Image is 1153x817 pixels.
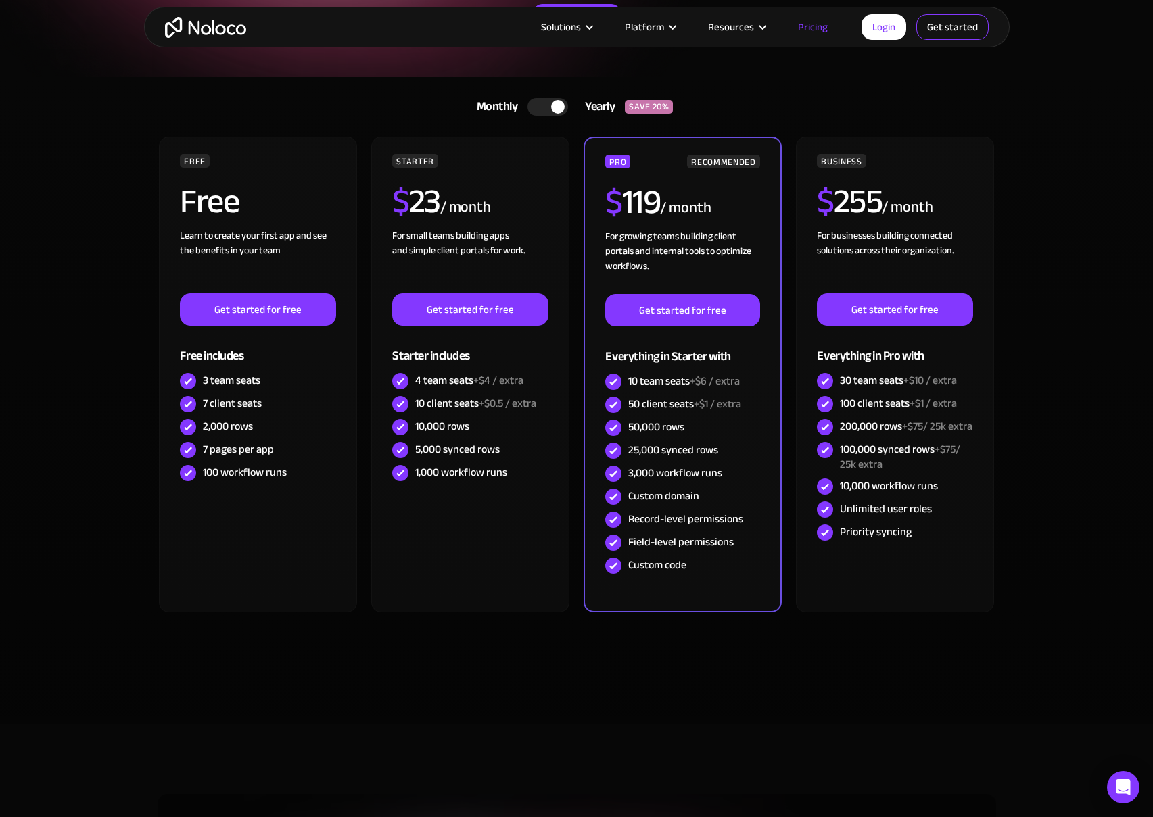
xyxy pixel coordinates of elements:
div: 7 client seats [203,396,262,411]
div: 10 client seats [415,396,536,411]
div: BUSINESS [817,154,866,168]
div: 100 client seats [840,396,957,411]
div: / month [882,197,933,218]
div: Unlimited user roles [840,501,932,516]
div: For businesses building connected solutions across their organization. ‍ [817,228,972,293]
span: +$1 / extra [910,393,957,414]
h2: 119 [605,185,660,219]
h2: 23 [392,184,440,218]
div: Solutions [541,18,581,36]
div: Solutions [524,18,608,36]
h2: 255 [817,184,882,218]
span: +$0.5 / extra [479,393,536,414]
div: Free includes [180,326,335,370]
div: Everything in Pro with [817,326,972,370]
div: Learn to create your first app and see the benefits in your team ‍ [180,228,335,293]
div: / month [660,197,711,219]
a: Get started for free [605,294,759,326]
div: 100,000 synced rows [840,442,972,472]
div: 100 workflow runs [203,465,287,480]
div: 10,000 workflow runs [840,478,938,493]
div: 200,000 rows [840,419,972,434]
div: Custom domain [628,489,699,503]
div: Platform [625,18,664,36]
div: Yearly [568,97,625,117]
div: For growing teams building client portals and internal tools to optimize workflows. [605,229,759,294]
div: 30 team seats [840,373,957,388]
div: SAVE 20% [625,100,673,114]
div: Starter includes [392,326,548,370]
span: +$10 / extra [903,370,957,391]
div: 10 team seats [628,374,740,389]
div: 50 client seats [628,397,741,412]
div: 10,000 rows [415,419,469,434]
span: +$1 / extra [694,394,741,414]
div: PRO [605,155,630,168]
div: Resources [691,18,781,36]
div: 4 team seats [415,373,523,388]
div: 3,000 workflow runs [628,466,722,480]
div: FREE [180,154,210,168]
div: 2,000 rows [203,419,253,434]
a: Get started for free [392,293,548,326]
a: Get started for free [817,293,972,326]
span: +$4 / extra [473,370,523,391]
span: +$75/ 25k extra [840,439,960,474]
div: Record-level permissions [628,512,743,526]
div: 3 team seats [203,373,260,388]
a: home [165,17,246,38]
div: Platform [608,18,691,36]
div: 25,000 synced rows [628,443,718,457]
span: $ [605,170,622,234]
div: Field-level permissions [628,535,734,549]
div: Custom code [628,558,686,572]
div: 5,000 synced rows [415,442,500,457]
div: 7 pages per app [203,442,274,457]
div: Priority syncing [840,524,912,539]
a: Login [862,14,906,40]
span: +$75/ 25k extra [902,416,972,437]
div: RECOMMENDED [687,155,759,168]
div: Everything in Starter with [605,326,759,370]
span: $ [817,170,834,233]
a: Get started for free [180,293,335,326]
a: Get started [916,14,989,40]
div: Open Intercom Messenger [1107,771,1139,803]
div: 1,000 workflow runs [415,465,507,480]
a: Pricing [781,18,845,36]
div: Resources [708,18,754,36]
div: 50,000 rows [628,420,684,435]
span: +$6 / extra [690,371,740,391]
div: / month [440,197,491,218]
div: STARTER [392,154,438,168]
div: Monthly [460,97,528,117]
span: $ [392,170,409,233]
h2: Free [180,184,239,218]
div: For small teams building apps and simple client portals for work. ‍ [392,228,548,293]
